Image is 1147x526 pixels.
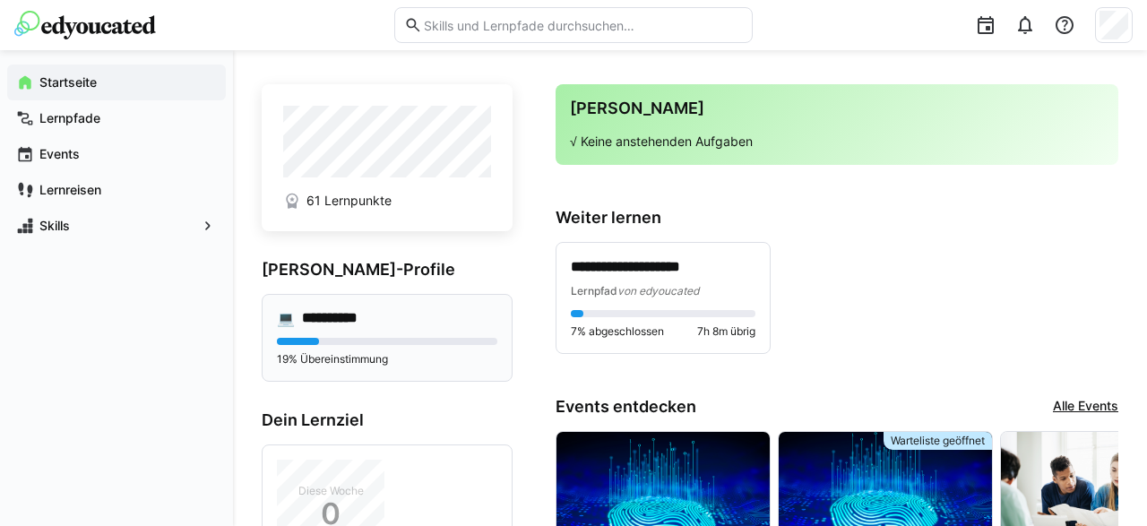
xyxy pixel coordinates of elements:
h3: [PERSON_NAME] [570,99,1104,118]
input: Skills und Lernpfade durchsuchen… [422,17,743,33]
p: √ Keine anstehenden Aufgaben [570,133,1104,151]
p: 19% Übereinstimmung [277,352,497,366]
h3: [PERSON_NAME]-Profile [262,260,513,280]
span: Warteliste geöffnet [891,434,985,448]
span: 7% abgeschlossen [571,324,664,339]
span: Lernpfad [571,284,617,297]
span: 61 Lernpunkte [306,192,392,210]
h3: Weiter lernen [556,208,1118,228]
div: 💻️ [277,309,295,327]
h3: Events entdecken [556,397,696,417]
span: 7h 8m übrig [697,324,755,339]
a: Alle Events [1053,397,1118,417]
span: von edyoucated [617,284,699,297]
h3: Dein Lernziel [262,410,513,430]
